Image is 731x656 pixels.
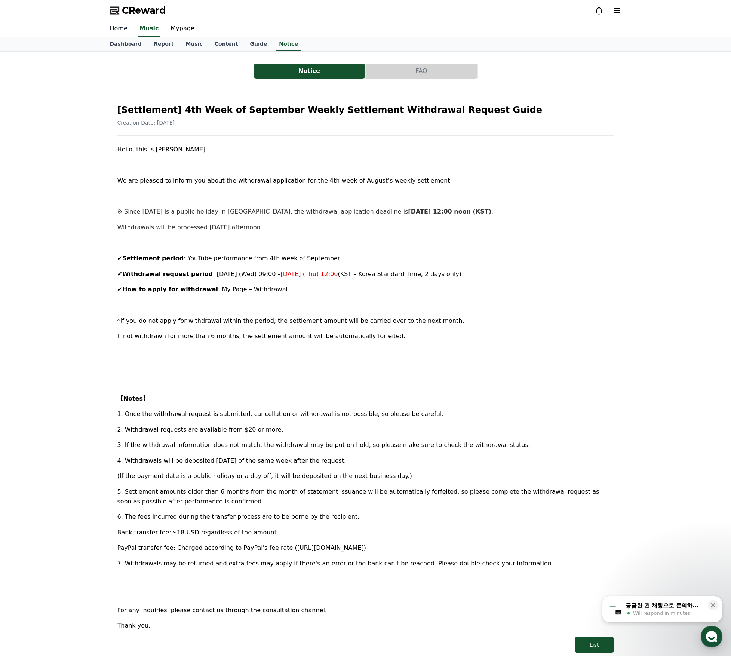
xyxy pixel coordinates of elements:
p: Withdrawals will be processed [DATE] afternoon. [117,223,614,232]
span: Bank transfer fee: $18 USD regardless of the amount [117,529,277,536]
strong: [DATE] 12:00 noon (KST) [408,208,491,215]
span: PayPal transfer fee: Charged according to PayPal's fee rate ([URL][DOMAIN_NAME]) [117,544,366,551]
a: Dashboard [104,37,148,51]
span: [DATE] (Thu) 12:00 [280,270,338,278]
span: For any inquiries, please contact us through the consultation channel. [117,607,327,614]
a: Content [209,37,244,51]
a: Notice [254,64,366,79]
span: If not withdrawn for more than 6 months, the settlement amount will be automatically forfeited. [117,332,405,340]
span: Home [19,248,32,254]
span: ✔ [117,255,122,262]
span: We are pleased to inform you about the withdrawal application for the 4th week of August’s weekly... [117,177,452,184]
span: 3. If the withdrawal information does not match, the withdrawal may be put on hold, so please mak... [117,441,530,448]
a: Notice [276,37,301,51]
a: FAQ [366,64,478,79]
span: Thank you. [117,622,151,629]
a: Mypage [165,21,200,37]
a: Settings [96,237,144,256]
span: 4. Withdrawals will be deposited [DATE] of the same week after the request. [117,457,346,464]
span: Settings [111,248,129,254]
strong: 【Notes】 [117,395,149,402]
span: : YouTube performance from 4th week of September [184,255,340,262]
strong: How to apply for withdrawal [122,286,218,293]
span: (KST – Korea Standard Time, 2 days only) [338,270,461,278]
span: *If you do not apply for withdrawal within the period, the settlement amount will be carried over... [117,317,464,324]
a: Home [104,21,133,37]
a: Home [2,237,49,256]
button: List [575,637,614,653]
span: (If the payment date is a public holiday or a day off, it will be deposited on the next business ... [117,472,412,479]
a: Music [179,37,208,51]
span: Hello, this is [PERSON_NAME]. [117,146,208,153]
div: List [590,641,599,649]
span: 1. Once the withdrawal request is submitted, cancellation or withdrawal is not possible, so pleas... [117,410,444,417]
span: ✔ [117,270,122,278]
span: : [DATE] (Wed) 09:00 – [213,270,280,278]
button: FAQ [366,64,477,79]
span: 5. Settlement amounts older than 6 months from the month of statement issuance will be automatica... [117,488,599,505]
span: CReward [122,4,166,16]
span: 2. Withdrawal requests are available from $20 or more. [117,426,283,433]
strong: Withdrawal request period [122,270,213,278]
a: Music [138,21,160,37]
span: 6. The fees incurred during the transfer process are to be borne by the recipient. [117,513,360,520]
h2: [Settlement] 4th Week of September Weekly Settlement Withdrawal Request Guide [117,104,614,116]
button: Notice [254,64,365,79]
span: Creation Date: [DATE] [117,120,175,126]
span: ✔ [117,286,122,293]
a: List [117,637,614,653]
span: 7. Withdrawals may be returned and extra fees may apply if there's an error or the bank can't be ... [117,560,554,567]
a: Report [148,37,180,51]
span: : My Page – Withdrawal [218,286,288,293]
a: Messages [49,237,96,256]
span: Messages [62,249,84,255]
strong: Settlement period [122,255,184,262]
p: ※ Since [DATE] is a public holiday in [GEOGRAPHIC_DATA], the withdrawal application deadline is . [117,207,614,217]
a: CReward [110,4,166,16]
a: Guide [244,37,273,51]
